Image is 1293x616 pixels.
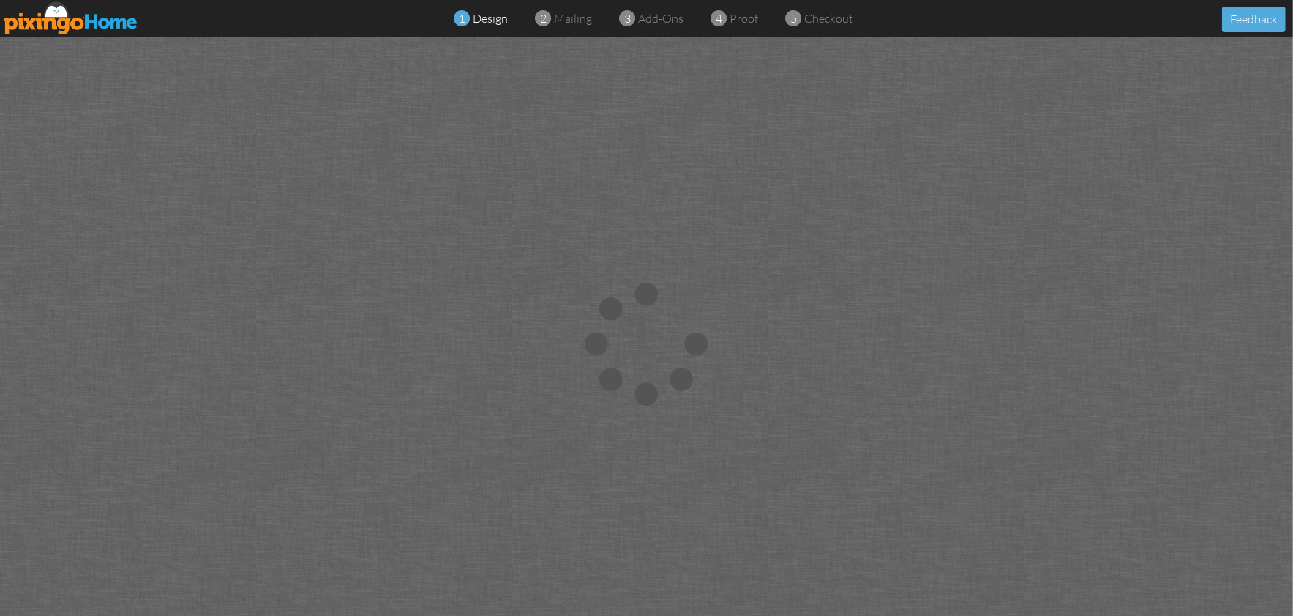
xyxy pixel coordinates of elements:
[790,10,797,27] span: 5
[716,10,722,27] span: 4
[540,10,547,27] span: 2
[730,11,759,26] span: proof
[4,1,138,34] img: pixingo logo
[459,10,465,27] span: 1
[555,11,593,26] span: mailing
[624,10,631,27] span: 3
[805,11,854,26] span: checkout
[639,11,684,26] span: add-ons
[1222,7,1286,32] button: Feedback
[473,11,509,26] span: design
